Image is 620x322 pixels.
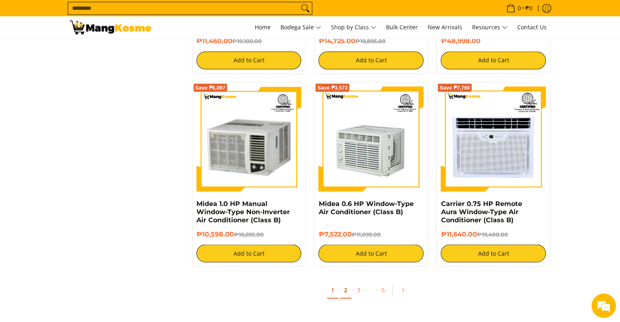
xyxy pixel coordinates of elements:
[317,85,348,90] span: Save ₱3,573
[516,5,522,11] span: 0
[70,20,151,34] img: Bodega Sale Aircon l Mang Kosme: Home Appliances Warehouse Sale Window Type
[276,16,325,38] a: Bodega Sale
[353,282,364,298] a: 3
[331,22,376,33] span: Shop by Class
[377,282,389,298] a: 5
[318,244,424,262] button: Add to Cart
[159,16,551,38] nav: Main Menu
[355,38,385,44] del: ₱19,895.00
[428,23,462,31] span: New Arrivals
[4,222,155,251] textarea: Type your message and hit 'Enter'
[524,5,534,11] span: ₱0
[513,16,551,38] a: Contact Us
[472,22,507,33] span: Resources
[280,22,321,33] span: Bodega Sale
[188,279,555,305] ul: Pagination
[441,51,546,69] button: Add to Cart
[351,231,380,237] del: ₱11,095.00
[441,37,546,45] h6: ₱48,998.00
[318,230,424,238] h6: ₱7,522.00
[386,23,418,31] span: Bulk Center
[364,286,366,294] span: ·
[299,2,312,14] button: Search
[338,286,340,294] span: ·
[441,244,546,262] button: Add to Cart
[441,230,546,238] h6: ₱11,640.00
[196,86,302,191] img: Midea 1.0 HP Manual Window-Type Non-Inverter Air Conditioner (Class B)
[318,37,424,45] h6: ₱14,725.00
[340,282,351,298] a: 2
[232,38,262,44] del: ₱19,100.00
[251,16,275,38] a: Home
[424,16,466,38] a: New Arrivals
[234,231,264,237] del: ₱16,695.00
[327,16,380,38] a: Shop by Class
[441,86,546,191] img: Carrier 0.75 HP Remote Aura Window-Type Air Conditioner (Class B)
[366,282,376,298] span: ·
[195,85,226,90] span: Save ₱6,097
[441,199,522,223] a: Carrier 0.75 HP Remote Aura Window-Type Air Conditioner (Class B)
[351,286,353,294] span: ·
[196,37,302,45] h6: ₱11,460.00
[196,51,302,69] button: Add to Cart
[196,230,302,238] h6: ₱10,598.00
[42,46,137,56] div: Chat with us now
[382,16,422,38] a: Bulk Center
[439,85,470,90] span: Save ₱7,760
[318,51,424,69] button: Add to Cart
[504,4,535,13] span: •
[468,16,512,38] a: Resources
[196,199,290,223] a: Midea 1.0 HP Manual Window-Type Non-Inverter Air Conditioner (Class B)
[47,103,113,185] span: We're online!
[255,23,271,31] span: Home
[318,199,413,215] a: Midea 0.6 HP Window-Type Air Conditioner (Class B)
[477,231,507,237] del: ₱19,400.00
[318,86,424,191] img: Midea 0.6 HP Window-Type Air Conditioner (Class B)
[134,4,153,24] div: Minimize live chat window
[196,244,302,262] button: Add to Cart
[376,286,377,294] span: ·
[327,282,338,298] a: 1
[517,23,547,31] span: Contact Us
